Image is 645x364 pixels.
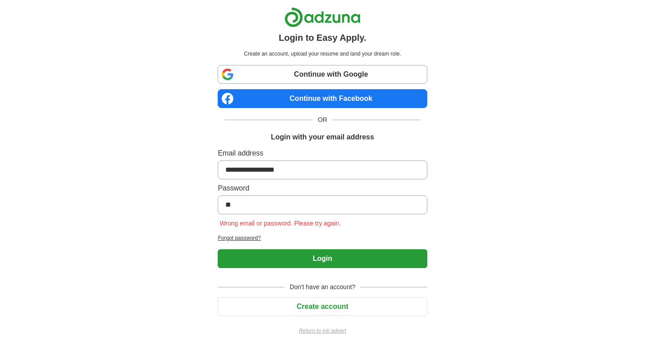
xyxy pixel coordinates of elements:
[218,249,427,268] button: Login
[218,234,427,242] a: Forgot password?
[284,282,361,292] span: Don't have an account?
[218,297,427,316] button: Create account
[218,303,427,310] a: Create account
[218,327,427,335] a: Return to job advert
[218,89,427,108] a: Continue with Facebook
[313,115,333,125] span: OR
[271,132,374,143] h1: Login with your email address
[219,50,425,58] p: Create an account, upload your resume and land your dream role.
[218,148,427,159] label: Email address
[218,220,343,227] span: Wrong email or password. Please try again.
[218,65,427,84] a: Continue with Google
[284,7,361,27] img: Adzuna logo
[279,31,366,44] h1: Login to Easy Apply.
[218,183,427,194] label: Password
